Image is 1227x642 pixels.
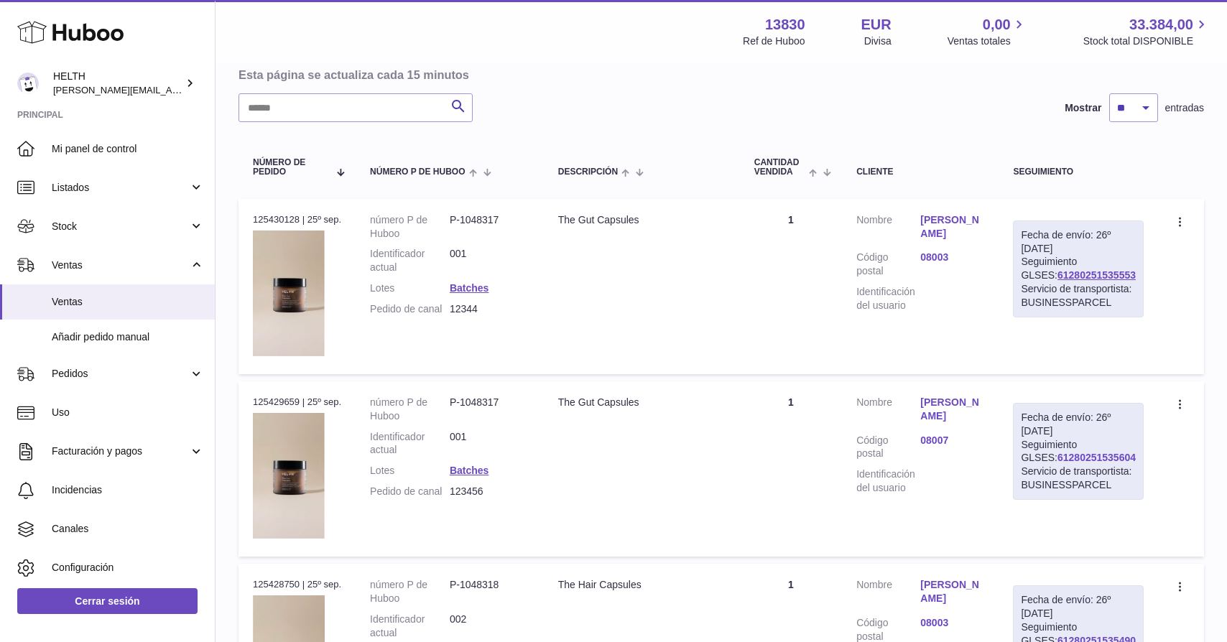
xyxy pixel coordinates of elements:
[370,282,450,295] dt: Lotes
[856,396,920,427] dt: Nombre
[1165,101,1204,115] span: entradas
[52,406,204,419] span: Uso
[740,199,842,374] td: 1
[920,396,984,423] a: [PERSON_NAME]
[239,67,1200,83] h3: Esta página se actualiza cada 15 minutos
[52,445,189,458] span: Facturación y pagos
[983,15,1011,34] span: 0,00
[948,15,1027,48] a: 0,00 Ventas totales
[450,213,529,241] dd: P-1048317
[743,34,805,48] div: Ref de Huboo
[754,158,805,177] span: Cantidad vendida
[53,70,182,97] div: HELTH
[920,213,984,241] a: [PERSON_NAME]
[450,282,489,294] a: Batches
[253,396,341,409] div: 125429659 | 25º sep.
[253,213,341,226] div: 125430128 | 25º sep.
[920,251,984,264] a: 08003
[17,73,39,94] img: laura@helth.com
[558,578,726,592] div: The Hair Capsules
[53,84,288,96] span: [PERSON_NAME][EMAIL_ADDRESS][DOMAIN_NAME]
[1129,15,1193,34] span: 33.384,00
[558,167,618,177] span: Descripción
[52,220,189,233] span: Stock
[370,578,450,605] dt: número P de Huboo
[1013,167,1144,177] div: Seguimiento
[52,295,204,309] span: Ventas
[52,522,204,536] span: Canales
[856,285,920,312] dt: Identificación del usuario
[450,578,529,605] dd: P-1048318
[558,396,726,409] div: The Gut Capsules
[370,247,450,274] dt: Identificador actual
[370,167,465,177] span: número P de Huboo
[370,430,450,457] dt: Identificador actual
[450,247,529,274] dd: 001
[370,485,450,498] dt: Pedido de canal
[370,302,450,316] dt: Pedido de canal
[253,231,325,356] img: 138301756999477.png
[1057,269,1136,281] a: 61280251535553
[1013,220,1144,317] div: Seguimiento GLSES:
[52,259,189,272] span: Ventas
[1083,34,1210,48] span: Stock total DISPONIBLE
[52,367,189,381] span: Pedidos
[1083,15,1210,48] a: 33.384,00 Stock total DISPONIBLE
[1021,411,1136,438] div: Fecha de envío: 26º [DATE]
[52,483,204,497] span: Incidencias
[1065,101,1101,115] label: Mostrar
[450,485,529,498] dd: 123456
[920,578,984,605] a: [PERSON_NAME]
[740,381,842,557] td: 1
[1057,452,1136,463] a: 61280251535604
[1021,228,1136,256] div: Fecha de envío: 26º [DATE]
[253,413,325,539] img: 138301756999477.png
[1021,593,1136,620] div: Fecha de envío: 26º [DATE]
[450,430,529,457] dd: 001
[52,142,204,156] span: Mi panel de control
[920,616,984,630] a: 08003
[52,561,204,574] span: Configuración
[558,213,726,227] div: The Gut Capsules
[864,34,892,48] div: Divisa
[17,588,198,614] a: Cerrar sesión
[856,578,920,609] dt: Nombre
[370,613,450,640] dt: Identificador actual
[450,302,529,316] dd: 12344
[52,181,189,195] span: Listados
[920,434,984,447] a: 08007
[1021,282,1136,310] div: Servicio de transportista: BUSINESSPARCEL
[861,15,892,34] strong: EUR
[856,167,984,177] div: Cliente
[370,464,450,478] dt: Lotes
[1021,465,1136,492] div: Servicio de transportista: BUSINESSPARCEL
[253,578,341,591] div: 125428750 | 25º sep.
[52,330,204,344] span: Añadir pedido manual
[450,613,529,640] dd: 002
[856,467,920,495] dt: Identificación del usuario
[450,396,529,423] dd: P-1048317
[253,158,329,177] span: Número de pedido
[856,213,920,244] dt: Nombre
[948,34,1027,48] span: Ventas totales
[856,251,920,278] dt: Código postal
[765,15,805,34] strong: 13830
[370,396,450,423] dt: número P de Huboo
[450,465,489,476] a: Batches
[1013,403,1144,500] div: Seguimiento GLSES:
[370,213,450,241] dt: número P de Huboo
[856,434,920,461] dt: Código postal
